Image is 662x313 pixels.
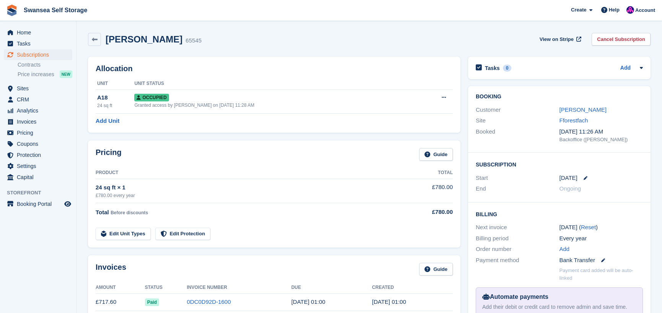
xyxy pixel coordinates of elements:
a: Swansea Self Storage [21,4,90,16]
a: [PERSON_NAME] [560,106,607,113]
a: Add [560,245,570,254]
span: Invoices [17,116,63,127]
a: Cancel Subscription [592,33,651,46]
h2: Billing [476,210,643,218]
div: Customer [476,106,560,114]
h2: Booking [476,94,643,100]
div: 24 sq ft × 1 [96,183,398,192]
div: Order number [476,245,560,254]
td: £780.00 [398,179,453,203]
th: Unit [96,78,134,90]
div: [DATE] ( ) [560,223,643,232]
a: Reset [581,224,596,230]
div: 65545 [185,36,202,45]
a: menu [4,172,72,183]
div: End [476,184,560,193]
h2: Invoices [96,263,126,276]
div: Every year [560,234,643,243]
th: Unit Status [134,78,415,90]
span: Create [571,6,586,14]
div: Automate payments [482,292,636,302]
span: Help [609,6,620,14]
div: £780.00 every year [96,192,398,199]
th: Invoice Number [187,282,291,294]
span: Capital [17,172,63,183]
div: NEW [60,70,72,78]
span: Subscriptions [17,49,63,60]
h2: Pricing [96,148,122,161]
div: Backoffice ([PERSON_NAME]) [560,136,643,143]
a: View on Stripe [537,33,583,46]
th: Created [372,282,453,294]
h2: Tasks [485,65,500,72]
span: Home [17,27,63,38]
p: Payment card added will be auto-linked [560,267,643,282]
span: Ongoing [560,185,581,192]
span: Account [635,7,655,14]
th: Due [291,282,372,294]
h2: Subscription [476,160,643,168]
img: stora-icon-8386f47178a22dfd0bd8f6a31ec36ba5ce8667c1dd55bd0f319d3a0aa187defe.svg [6,5,18,16]
a: menu [4,83,72,94]
div: 24 sq ft [97,102,134,109]
div: £780.00 [398,208,453,217]
span: Total [96,209,109,215]
span: Storefront [7,189,76,197]
time: 2025-10-01 00:00:22 UTC [372,298,406,305]
span: Booking Portal [17,199,63,209]
div: [DATE] 11:26 AM [560,127,643,136]
a: Preview store [63,199,72,209]
time: 2025-10-01 00:00:00 UTC [560,174,577,183]
div: Granted access by [PERSON_NAME] on [DATE] 11:28 AM [134,102,415,109]
a: Guide [419,263,453,276]
a: 0DC0D92D-1600 [187,298,231,305]
h2: [PERSON_NAME] [106,34,182,44]
a: menu [4,49,72,60]
span: Occupied [134,94,169,101]
span: Settings [17,161,63,171]
h2: Allocation [96,64,453,73]
a: menu [4,38,72,49]
img: Donna Davies [626,6,634,14]
th: Amount [96,282,145,294]
div: Payment method [476,256,560,265]
div: Bank Transfer [560,256,643,265]
span: Paid [145,298,159,306]
a: Edit Unit Types [96,228,151,240]
span: Price increases [18,71,54,78]
a: Fforestfach [560,117,588,124]
td: £717.60 [96,293,145,311]
a: menu [4,150,72,160]
span: Coupons [17,139,63,149]
th: Product [96,167,398,179]
span: Tasks [17,38,63,49]
a: Add Unit [96,117,119,126]
a: menu [4,199,72,209]
a: menu [4,94,72,105]
span: Analytics [17,105,63,116]
div: Site [476,116,560,125]
a: menu [4,105,72,116]
time: 2025-10-02 00:00:00 UTC [291,298,325,305]
a: menu [4,127,72,138]
a: menu [4,116,72,127]
th: Status [145,282,187,294]
span: Sites [17,83,63,94]
div: Start [476,174,560,183]
a: menu [4,27,72,38]
span: View on Stripe [540,36,574,43]
span: Before discounts [111,210,148,215]
span: Pricing [17,127,63,138]
a: menu [4,139,72,149]
a: Guide [419,148,453,161]
div: Next invoice [476,223,560,232]
a: Contracts [18,61,72,68]
span: CRM [17,94,63,105]
th: Total [398,167,453,179]
div: Booked [476,127,560,143]
div: A18 [97,93,134,102]
div: 0 [503,65,512,72]
span: Protection [17,150,63,160]
div: Billing period [476,234,560,243]
a: Add [620,64,631,73]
